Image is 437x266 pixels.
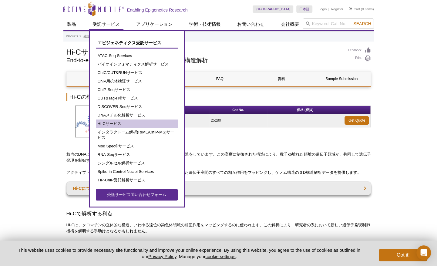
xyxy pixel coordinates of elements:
[234,19,268,30] a: お問い合わせ
[349,5,374,13] li: (0 items)
[318,7,327,11] a: Login
[98,40,161,45] span: エピジェネティクス受託サービス
[66,170,371,176] p: アクティブ・モティフの提供するHi-C受託解析は、ゲノム内の離れた遺伝子座間のすべての相互作用をマッピングし、ゲノム構造の３D構造解析データを提供します。
[331,7,343,11] a: Register
[66,93,371,101] h2: Hi-Cの概要
[267,106,343,114] th: 価格 (税抜)
[190,72,250,86] a: FAQ
[348,55,371,62] a: Print
[75,106,107,137] img: Hi-C Service
[127,7,188,13] h2: Enabling Epigenetics Research
[66,182,371,195] a: Hi-Cについて、より詳しく知りたい方は
[209,114,267,127] td: 25280
[96,150,178,159] a: RNA-Seqサービス
[328,5,329,13] li: |
[67,72,126,86] a: 概要
[96,111,178,120] a: DNAメチル化解析サービス
[96,52,178,60] a: ATAC-Seq Services
[66,222,371,234] p: Hi-Cは、クロマチンの立体的な構造、いわゆる遠位の染色体領域の相互作用をマッピングするのに使われます。この解析により、研究者の系において新しい遺伝子発現制御機構を解明する手助けとなるかもしれません。
[185,19,224,30] a: 学術・技術情報
[349,7,352,10] img: Your Cart
[251,72,311,86] a: 資料
[63,19,80,30] a: 製品
[205,254,235,259] button: cookie settings
[253,5,294,13] a: [GEOGRAPHIC_DATA]
[148,254,176,259] a: Privacy Policy
[345,116,369,125] a: Get Quote
[349,7,360,11] a: Cart
[66,34,78,39] a: Products
[96,37,178,49] a: エピジェネティクス受託サービス
[66,58,342,63] h2: End-to-endの核内ゲノムの3次元空間内の立体構造解析
[66,151,371,163] p: 核内のDNAは、クロマチン複合体として効率よく折りたたまれた構造をしています。この高度に制御された構造により、数千kb離れた距離の遺伝子領域が、共同して遺伝子発現を制御することが知られています。
[66,210,371,217] h3: Hi-Cで解析する利点
[96,167,178,176] a: Spike-in Control Nuclei Services
[96,86,178,94] a: ChIP-Seqサービス
[351,21,373,26] button: Search
[96,189,178,200] a: 受託サービス問い合わせフォーム
[96,176,178,184] a: TIP-ChIP受託解析サービス
[96,128,178,142] a: インタラクトーム解析(RIME/ChIP-MS)サービス
[133,19,176,30] a: アプリケーション
[10,247,369,260] p: This website uses cookies to provide necessary site functionality and improve your online experie...
[96,60,178,69] a: バイオインフォマティクス解析サービス
[353,21,371,26] span: Search
[96,69,178,77] a: ChIC/CUT&RUNサービス
[348,47,371,54] a: Feedback
[96,142,178,150] a: Mod Spec®サービス
[79,35,81,38] li: »
[379,249,427,261] button: Got it!
[96,94,178,103] a: CUT&Tag-IT®サービス
[83,34,102,39] a: 受託サービス
[96,120,178,128] a: Hi-Cサービス
[66,47,342,56] h1: Hi-Cサービス
[89,19,123,30] a: 受託サービス
[303,19,374,29] input: Keyword, Cat. No.
[96,77,178,86] a: ChIP用抗体検証サービス
[416,245,431,260] div: Open Intercom Messenger
[313,72,370,86] a: Sample Submission
[209,106,267,114] th: Cat No.
[96,159,178,167] a: シングルセル解析サービス
[277,19,303,30] a: 会社概要
[96,103,178,111] a: DISCOVER-Seqサービス
[66,240,371,246] p: 例えば、Hi-Cは、次のような解析に利用されています。
[296,5,312,13] a: 日本語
